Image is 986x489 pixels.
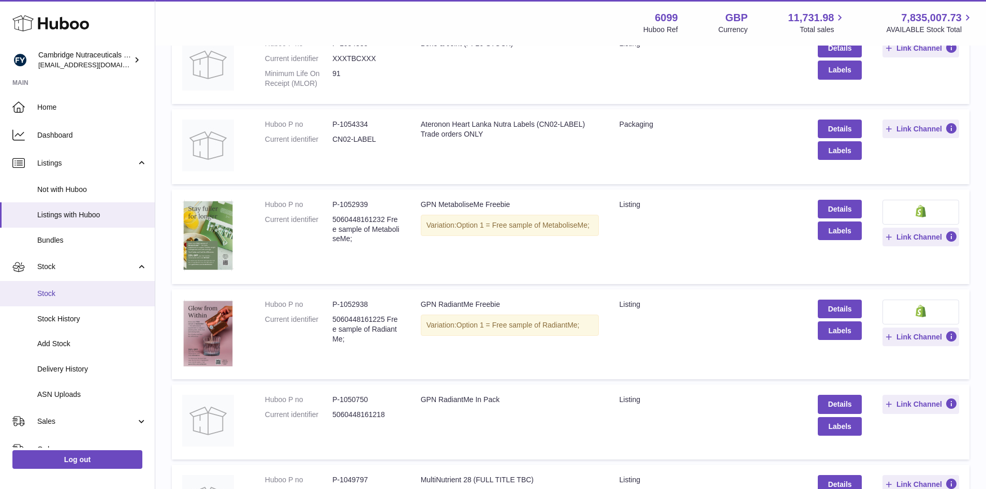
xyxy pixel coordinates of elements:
div: listing [620,395,798,405]
img: GPN RadiantMe Freebie [182,300,234,367]
a: Details [818,120,862,138]
dt: Current identifier [265,135,332,144]
div: GPN RadiantMe Freebie [421,300,599,309]
strong: 6099 [655,11,678,25]
img: shopify-small.png [916,205,926,217]
span: Listings with Huboo [37,210,147,220]
span: Link Channel [896,480,942,489]
div: Cambridge Nutraceuticals Ltd [38,50,131,70]
span: Home [37,102,147,112]
div: Ateronon Heart Lanka Nutra Labels (CN02-LABEL) Trade orders ONLY [421,120,599,139]
span: Bundles [37,235,147,245]
dd: CN02-LABEL [332,135,400,144]
dd: P-1049797 [332,475,400,485]
button: Link Channel [882,328,959,346]
div: listing [620,200,798,210]
dt: Current identifier [265,215,332,244]
img: GPN MetaboliseMe Freebie [182,200,234,271]
span: 7,835,007.73 [901,11,962,25]
button: Link Channel [882,228,959,246]
span: Orders [37,444,136,454]
span: Listings [37,158,136,168]
dd: 91 [332,69,400,88]
span: 11,731.98 [788,11,834,25]
button: Labels [818,61,862,79]
div: listing [620,475,798,485]
dd: XXXTBCXXX [332,54,400,64]
div: MultiNutrient 28 (FULL TITLE TBC) [421,475,599,485]
img: Bone & Joint (PF26-STOCK) [182,39,234,91]
img: shopify-small.png [916,305,926,317]
span: Link Channel [896,124,942,134]
button: Labels [818,141,862,160]
div: GPN MetaboliseMe Freebie [421,200,599,210]
span: Add Stock [37,339,147,349]
img: huboo@camnutra.com [12,52,28,68]
span: [EMAIL_ADDRESS][DOMAIN_NAME] [38,61,152,69]
span: Link Channel [896,43,942,53]
span: Link Channel [896,232,942,242]
span: Dashboard [37,130,147,140]
a: 11,731.98 Total sales [788,11,846,35]
a: Details [818,39,862,57]
dt: Huboo P no [265,300,332,309]
span: Link Channel [896,332,942,342]
dd: P-1052938 [332,300,400,309]
dt: Huboo P no [265,395,332,405]
img: Ateronon Heart Lanka Nutra Labels (CN02-LABEL) Trade orders ONLY [182,120,234,171]
span: Not with Huboo [37,185,147,195]
span: ASN Uploads [37,390,147,399]
button: Link Channel [882,39,959,57]
span: Stock [37,289,147,299]
a: Details [818,200,862,218]
dd: P-1052939 [332,200,400,210]
dt: Current identifier [265,54,332,64]
a: Log out [12,450,142,469]
dt: Huboo P no [265,475,332,485]
strong: GBP [725,11,747,25]
dd: P-1054334 [332,120,400,129]
span: Stock History [37,314,147,324]
div: Variation: [421,215,599,236]
dd: P-1050750 [332,395,400,405]
dd: 5060448161225 Free sample of RadiantMe; [332,315,400,344]
span: Sales [37,417,136,426]
span: Total sales [800,25,846,35]
a: Details [818,395,862,413]
button: Labels [818,221,862,240]
div: listing [620,300,798,309]
dt: Current identifier [265,315,332,344]
div: Variation: [421,315,599,336]
span: Link Channel [896,399,942,409]
dt: Current identifier [265,410,332,420]
span: AVAILABLE Stock Total [886,25,974,35]
img: GPN RadiantMe In Pack [182,395,234,447]
button: Labels [818,321,862,340]
dt: Minimum Life On Receipt (MLOR) [265,69,332,88]
span: Stock [37,262,136,272]
span: Option 1 = Free sample of MetaboliseMe; [457,221,590,229]
dt: Huboo P no [265,200,332,210]
button: Link Channel [882,120,959,138]
span: Option 1 = Free sample of RadiantMe; [457,321,580,329]
button: Labels [818,417,862,436]
a: Details [818,300,862,318]
dt: Huboo P no [265,120,332,129]
div: GPN RadiantMe In Pack [421,395,599,405]
button: Link Channel [882,395,959,413]
a: 7,835,007.73 AVAILABLE Stock Total [886,11,974,35]
div: Huboo Ref [643,25,678,35]
div: packaging [620,120,798,129]
dd: 5060448161218 [332,410,400,420]
span: Delivery History [37,364,147,374]
dd: 5060448161232 Free sample of MetaboliseMe; [332,215,400,244]
div: Currency [718,25,748,35]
